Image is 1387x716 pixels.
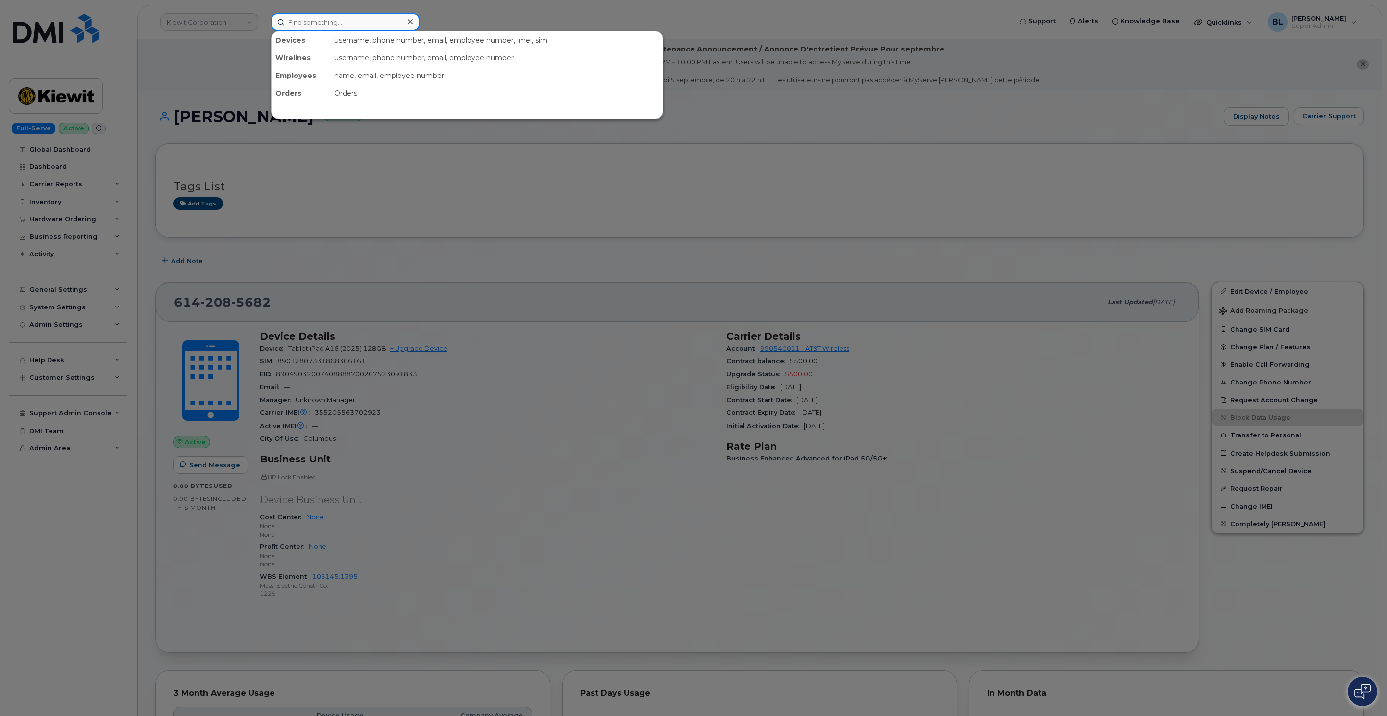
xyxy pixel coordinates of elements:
[1354,684,1371,699] img: Open chat
[272,84,330,102] div: Orders
[272,49,330,67] div: Wirelines
[330,31,663,49] div: username, phone number, email, employee number, imei, sim
[330,84,663,102] div: Orders
[272,67,330,84] div: Employees
[272,31,330,49] div: Devices
[330,49,663,67] div: username, phone number, email, employee number
[330,67,663,84] div: name, email, employee number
